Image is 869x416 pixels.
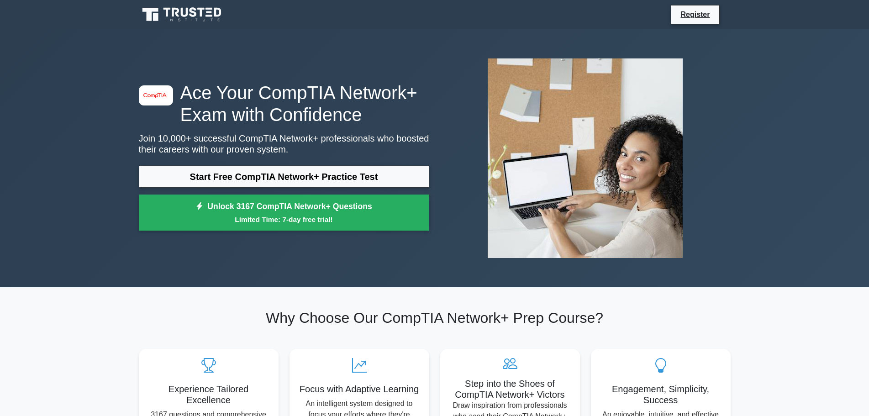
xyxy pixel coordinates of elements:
h5: Engagement, Simplicity, Success [598,384,723,405]
h5: Step into the Shoes of CompTIA Network+ Victors [448,378,573,400]
h5: Experience Tailored Excellence [146,384,271,405]
h5: Focus with Adaptive Learning [297,384,422,395]
small: Limited Time: 7-day free trial! [150,214,418,225]
p: Join 10,000+ successful CompTIA Network+ professionals who boosted their careers with our proven ... [139,133,429,155]
h2: Why Choose Our CompTIA Network+ Prep Course? [139,309,731,326]
a: Start Free CompTIA Network+ Practice Test [139,166,429,188]
a: Unlock 3167 CompTIA Network+ QuestionsLimited Time: 7-day free trial! [139,195,429,231]
a: Register [675,9,715,20]
h1: Ace Your CompTIA Network+ Exam with Confidence [139,82,429,126]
